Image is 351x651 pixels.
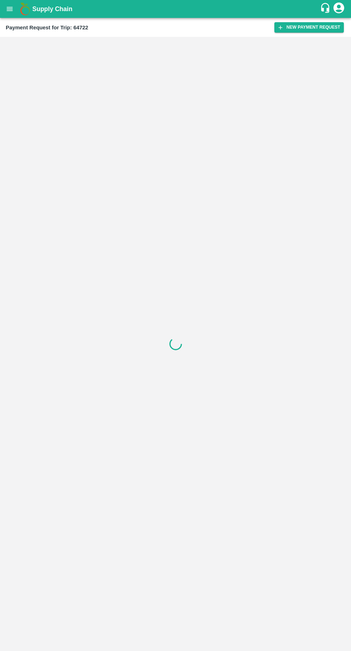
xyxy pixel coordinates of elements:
[320,3,332,15] div: customer-support
[1,1,18,17] button: open drawer
[18,2,32,16] img: logo
[32,4,320,14] a: Supply Chain
[332,1,345,16] div: account of current user
[6,25,88,30] b: Payment Request for Trip: 64722
[274,22,344,33] button: New Payment Request
[32,5,72,13] b: Supply Chain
